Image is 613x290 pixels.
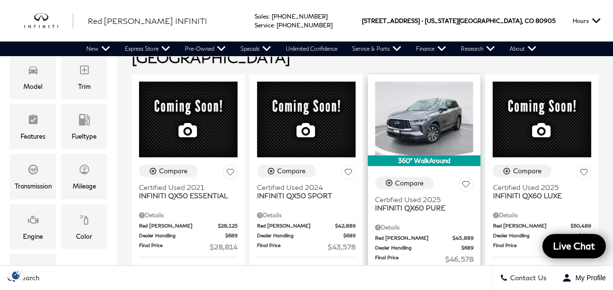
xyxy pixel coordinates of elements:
[178,41,233,56] a: Pre-Owned
[257,262,356,272] li: Mileage: 7,850
[493,183,591,200] a: Certified Used 2025INFINITI QX60 LUXE
[257,82,356,158] img: 2024 INFINITI QX50 SPORT
[409,41,454,56] a: Finance
[493,242,591,252] a: Final Price $51,178
[257,165,316,177] button: Compare Vehicle
[118,41,178,56] a: Express Store
[79,211,90,231] span: Color
[343,232,356,239] span: $689
[375,244,474,251] a: Dealer Handling $689
[88,16,207,25] span: Red [PERSON_NAME] INFINITI
[233,41,278,56] a: Specials
[395,179,424,187] div: Compare
[493,242,564,252] span: Final Price
[375,177,434,189] button: Compare Vehicle
[23,81,42,92] div: Model
[72,131,97,142] div: Fueltype
[375,254,474,264] a: Final Price $46,578
[542,234,606,258] a: Live Chat
[508,274,547,282] span: Contact Us
[257,183,348,191] span: Certified Used 2024
[461,244,473,251] span: $689
[362,17,555,24] a: [STREET_ADDRESS] • [US_STATE][GEOGRAPHIC_DATA], CO 80905
[458,177,473,195] button: Save Vehicle
[139,232,237,239] a: Dealer Handling $689
[61,104,107,149] div: FueltypeFueltype
[139,82,237,158] img: 2021 INFINITI QX50 ESSENTIAL
[27,62,39,81] span: Model
[139,242,210,252] span: Final Price
[27,261,39,281] span: Bodystyle
[139,165,198,177] button: Compare Vehicle
[139,191,230,200] span: INFINITI QX50 ESSENTIAL
[27,161,39,181] span: Transmission
[139,222,237,229] a: Red [PERSON_NAME] $28,125
[24,13,73,29] a: infiniti
[257,191,348,200] span: INFINITI QX50 SPORT
[493,262,591,272] li: Mileage: 7,200
[375,234,474,242] a: Red [PERSON_NAME] $45,889
[274,21,275,29] span: :
[257,242,328,252] span: Final Price
[493,165,551,177] button: Compare Vehicle
[10,154,56,199] div: TransmissionTransmission
[493,222,571,229] span: Red [PERSON_NAME]
[257,232,356,239] a: Dealer Handling $689
[368,155,481,166] div: 360° WalkAround
[375,82,474,155] img: 2025 INFINITI QX60 PURE
[278,41,345,56] a: Unlimited Confidence
[513,166,541,175] div: Compare
[61,54,107,99] div: TrimTrim
[375,223,474,232] div: Pricing Details - INFINITI QX60 PURE
[272,13,328,20] a: [PHONE_NUMBER]
[493,232,591,239] a: Dealer Handling $689
[341,165,356,183] button: Save Vehicle
[375,195,474,212] a: Certified Used 2025INFINITI QX60 PURE
[79,161,90,181] span: Mileage
[493,222,591,229] a: Red [PERSON_NAME] $50,489
[139,242,237,252] a: Final Price $28,814
[345,41,409,56] a: Service & Parts
[27,211,39,231] span: Engine
[79,111,90,131] span: Fueltype
[88,15,207,27] a: Red [PERSON_NAME] INFINITI
[23,231,43,242] div: Engine
[257,211,356,220] div: Pricing Details - INFINITI QX50 SPORT
[10,104,56,149] div: FeaturesFeatures
[61,204,107,249] div: ColorColor
[269,13,270,20] span: :
[139,222,218,229] span: Red [PERSON_NAME]
[554,266,613,290] button: Open user profile menu
[257,232,343,239] span: Dealer Handling
[571,222,591,229] span: $50,489
[493,191,584,200] span: INFINITI QX60 LUXE
[218,222,237,229] span: $28,125
[493,183,584,191] span: Certified Used 2025
[5,270,27,280] img: Opt-Out Icon
[255,13,269,20] span: Sales
[375,234,453,242] span: Red [PERSON_NAME]
[10,54,56,99] div: ModelModel
[20,131,45,142] div: Features
[223,165,237,183] button: Save Vehicle
[375,204,466,212] span: INFINITI QX60 PURE
[375,195,466,204] span: Certified Used 2025
[257,222,356,229] a: Red [PERSON_NAME] $42,889
[454,41,502,56] a: Research
[277,166,306,175] div: Compare
[139,211,237,220] div: Pricing Details - INFINITI QX50 ESSENTIAL
[375,244,461,251] span: Dealer Handling
[24,13,73,29] img: INFINITI
[27,111,39,131] span: Features
[375,254,446,264] span: Final Price
[255,21,274,29] span: Service
[139,262,237,272] li: Mileage: 35,845
[576,165,591,183] button: Save Vehicle
[132,29,520,66] span: 4 Vehicles for Sale in [US_STATE][GEOGRAPHIC_DATA], [GEOGRAPHIC_DATA]
[548,240,600,252] span: Live Chat
[328,242,356,252] span: $43,578
[79,41,544,56] nav: Main Navigation
[257,183,356,200] a: Certified Used 2024INFINITI QX50 SPORT
[139,183,237,200] a: Certified Used 2021INFINITI QX50 ESSENTIAL
[139,232,225,239] span: Dealer Handling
